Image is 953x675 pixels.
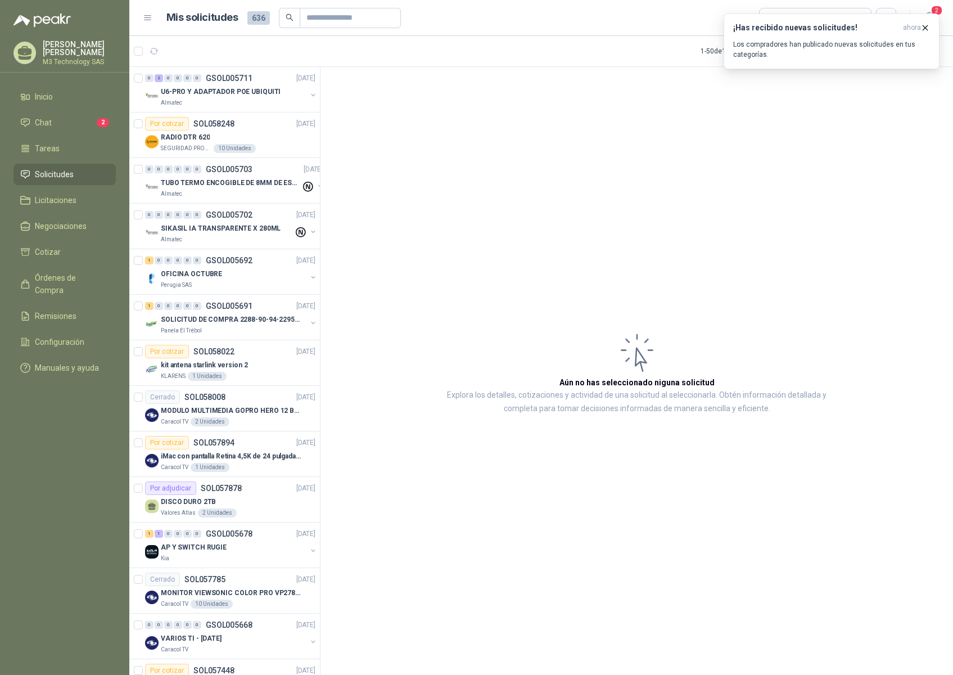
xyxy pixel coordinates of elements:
div: 0 [193,530,201,538]
div: 0 [193,621,201,629]
div: 0 [193,302,201,310]
p: Explora los detalles, cotizaciones y actividad de una solicitud al seleccionarla. Obtén informaci... [433,389,841,416]
p: MODULO MULTIMEDIA GOPRO HERO 12 BLACK [161,406,301,416]
span: Cotizar [35,246,61,258]
p: Panela El Trébol [161,326,202,335]
div: 0 [155,621,163,629]
span: Órdenes de Compra [35,272,105,296]
div: 0 [174,530,182,538]
span: Negociaciones [35,220,87,232]
span: Tareas [35,142,60,155]
p: GSOL005691 [206,302,252,310]
div: 1 [155,530,163,538]
p: VARIOS TI - [DATE] [161,633,222,644]
a: Por adjudicarSOL057878[DATE] DISCO DURO 2TBValores Atlas2 Unidades [129,477,320,523]
p: [DATE] [296,73,315,84]
div: 0 [193,74,201,82]
div: Cerrado [145,573,180,586]
a: Licitaciones [13,190,116,211]
p: KLARENS [161,372,186,381]
div: 1 Unidades [191,463,229,472]
div: 0 [183,621,192,629]
div: 0 [183,74,192,82]
a: Cotizar [13,241,116,263]
p: GSOL005703 [206,165,252,173]
p: Caracol TV [161,417,188,426]
div: 0 [193,256,201,264]
div: 0 [174,256,182,264]
p: [DATE] [296,620,315,631]
p: Caracol TV [161,600,188,609]
div: 0 [183,211,192,219]
p: [PERSON_NAME] [PERSON_NAME] [43,40,116,56]
a: Inicio [13,86,116,107]
div: 0 [145,165,153,173]
p: kit antena starlink version 2 [161,360,248,371]
img: Company Logo [145,135,159,148]
a: Por cotizarSOL058022[DATE] Company Logokit antena starlink version 2KLARENS1 Unidades [129,340,320,386]
a: Por cotizarSOL057894[DATE] Company LogoiMac con pantalla Retina 4,5K de 24 pulgadas M4Caracol TV1... [129,431,320,477]
div: 10 Unidades [214,144,256,153]
span: Manuales y ayuda [35,362,99,374]
div: 0 [145,211,153,219]
a: 1 1 0 0 0 0 GSOL005678[DATE] Company LogoAP Y SWITCH RUGIEKia [145,527,318,563]
div: 2 Unidades [191,417,229,426]
p: Almatec [161,235,182,244]
div: 0 [155,211,163,219]
div: Por cotizar [145,345,189,358]
img: Company Logo [145,226,159,240]
div: 0 [193,165,201,173]
p: [DATE] [296,210,315,220]
p: [DATE] [296,119,315,129]
p: GSOL005702 [206,211,252,219]
a: Remisiones [13,305,116,327]
p: SOL058008 [184,393,225,401]
p: Valores Atlas [161,508,196,517]
p: SIKASIL IA TRANSPARENTE X 280ML [161,223,281,234]
div: 0 [183,165,192,173]
a: 0 2 0 0 0 0 GSOL005711[DATE] Company LogoU6-PRO Y ADAPTADOR POE UBIQUITIAlmatec [145,71,318,107]
p: [DATE] [304,164,323,175]
div: 0 [145,74,153,82]
a: Manuales y ayuda [13,357,116,379]
img: Company Logo [145,181,159,194]
div: 0 [164,211,173,219]
span: 2 [97,118,109,127]
p: SOL057878 [201,484,242,492]
p: iMac con pantalla Retina 4,5K de 24 pulgadas M4 [161,451,301,462]
div: 10 Unidades [191,600,233,609]
p: Almatec [161,98,182,107]
p: [DATE] [296,483,315,494]
p: RADIO DTR 620 [161,132,210,143]
button: 2 [919,8,940,28]
a: Órdenes de Compra [13,267,116,301]
p: GSOL005668 [206,621,252,629]
a: Solicitudes [13,164,116,185]
a: 0 0 0 0 0 0 GSOL005703[DATE] Company LogoTUBO TERMO ENCOGIBLE DE 8MM DE ESPESOR X 5CMSAlmatec [145,163,325,199]
div: 0 [164,74,173,82]
a: Tareas [13,138,116,159]
p: GSOL005711 [206,74,252,82]
img: Company Logo [145,545,159,559]
div: 0 [164,302,173,310]
p: [DATE] [296,346,315,357]
span: Configuración [35,336,84,348]
p: SOL057448 [193,667,234,674]
p: Kia [161,554,169,563]
div: 0 [155,256,163,264]
div: 1 - 50 de 1259 [701,42,774,60]
div: 1 [145,530,153,538]
div: 0 [183,530,192,538]
p: [DATE] [296,255,315,266]
div: 1 Unidades [188,372,227,381]
p: [DATE] [296,529,315,539]
p: Los compradores han publicado nuevas solicitudes en tus categorías. [733,39,930,60]
div: 0 [183,256,192,264]
div: 0 [174,211,182,219]
div: 1 [145,302,153,310]
span: 2 [931,5,943,16]
p: SOLICITUD DE COMPRA 2288-90-94-2295-96-2301-02-04 [161,314,301,325]
a: Chat2 [13,112,116,133]
img: Company Logo [145,317,159,331]
span: Licitaciones [35,194,76,206]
